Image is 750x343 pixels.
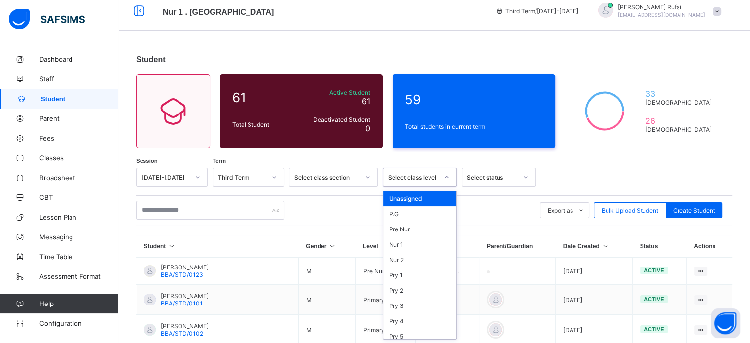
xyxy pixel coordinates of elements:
span: BBA/STD/0101 [161,300,203,307]
span: 26 [645,116,715,126]
span: Student [136,55,166,64]
div: AbiodunRufai [588,3,726,19]
span: Term [213,158,226,164]
span: Lesson Plan [39,213,118,221]
span: Staff [39,75,118,83]
span: active [644,296,664,302]
div: Pry 4 [383,313,456,329]
div: [DATE]-[DATE] [142,174,189,181]
i: Sort in Ascending Order [601,243,609,250]
th: Level [356,235,416,258]
th: Status [632,235,686,258]
span: [DEMOGRAPHIC_DATA] [645,99,715,106]
span: Configuration [39,319,118,327]
th: Parent/Guardian [479,235,556,258]
div: Pry 2 [383,283,456,298]
span: [DEMOGRAPHIC_DATA] [645,126,715,133]
span: 33 [645,89,715,99]
td: [DATE] [556,258,633,285]
span: [EMAIL_ADDRESS][DOMAIN_NAME] [618,12,705,18]
div: Select status [467,174,517,181]
div: Select class section [294,174,359,181]
span: active [644,326,664,332]
span: BBA/STD/0102 [161,330,203,337]
span: Bulk Upload Student [602,207,658,214]
span: 61 [362,96,370,106]
td: Pre Nursery [356,258,416,285]
span: Time Table [39,253,118,261]
span: [PERSON_NAME] [161,322,209,330]
div: Third Term [218,174,266,181]
span: CBT [39,193,118,201]
div: Unassigned [383,191,456,206]
span: [PERSON_NAME] Rufai [618,3,705,11]
th: Date Created [556,235,633,258]
div: Total Student [230,118,298,131]
td: Primary 4 [356,285,416,315]
span: Classes [39,154,118,162]
span: Deactivated Student [300,116,370,123]
img: safsims [9,9,85,30]
span: Total students in current term [405,123,543,130]
i: Sort in Ascending Order [328,243,337,250]
div: Pry 1 [383,267,456,283]
span: Parent [39,114,118,122]
th: Actions [686,235,732,258]
span: Help [39,300,118,307]
span: [PERSON_NAME] [161,264,209,271]
div: Nur 2 [383,252,456,267]
span: 61 [232,90,295,105]
span: Assessment Format [39,272,118,280]
span: 59 [405,92,543,107]
span: BBA/STD/0123 [161,271,203,278]
span: Active Student [300,89,370,96]
div: P.G [383,206,456,222]
span: session/term information [496,7,578,15]
i: Sort in Ascending Order [168,243,176,250]
span: Student [41,95,118,103]
span: Broadsheet [39,174,118,182]
td: [DATE] [556,285,633,315]
span: [PERSON_NAME] [161,292,209,300]
span: Session [136,158,158,164]
span: 0 [365,123,370,133]
div: Pry 3 [383,298,456,313]
span: Messaging [39,233,118,241]
div: Select class level [388,174,438,181]
th: Student [137,235,299,258]
div: Nur 1 [383,237,456,252]
div: Pre Nur [383,222,456,237]
span: Create Student [673,207,715,214]
td: M [298,258,356,285]
th: Gender [298,235,356,258]
span: Class Arm Broadsheet [163,8,274,16]
td: M [298,285,356,315]
button: Open asap [711,308,740,338]
span: Dashboard [39,55,118,63]
span: active [644,267,664,273]
span: Export as [548,207,573,214]
span: Fees [39,134,118,142]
